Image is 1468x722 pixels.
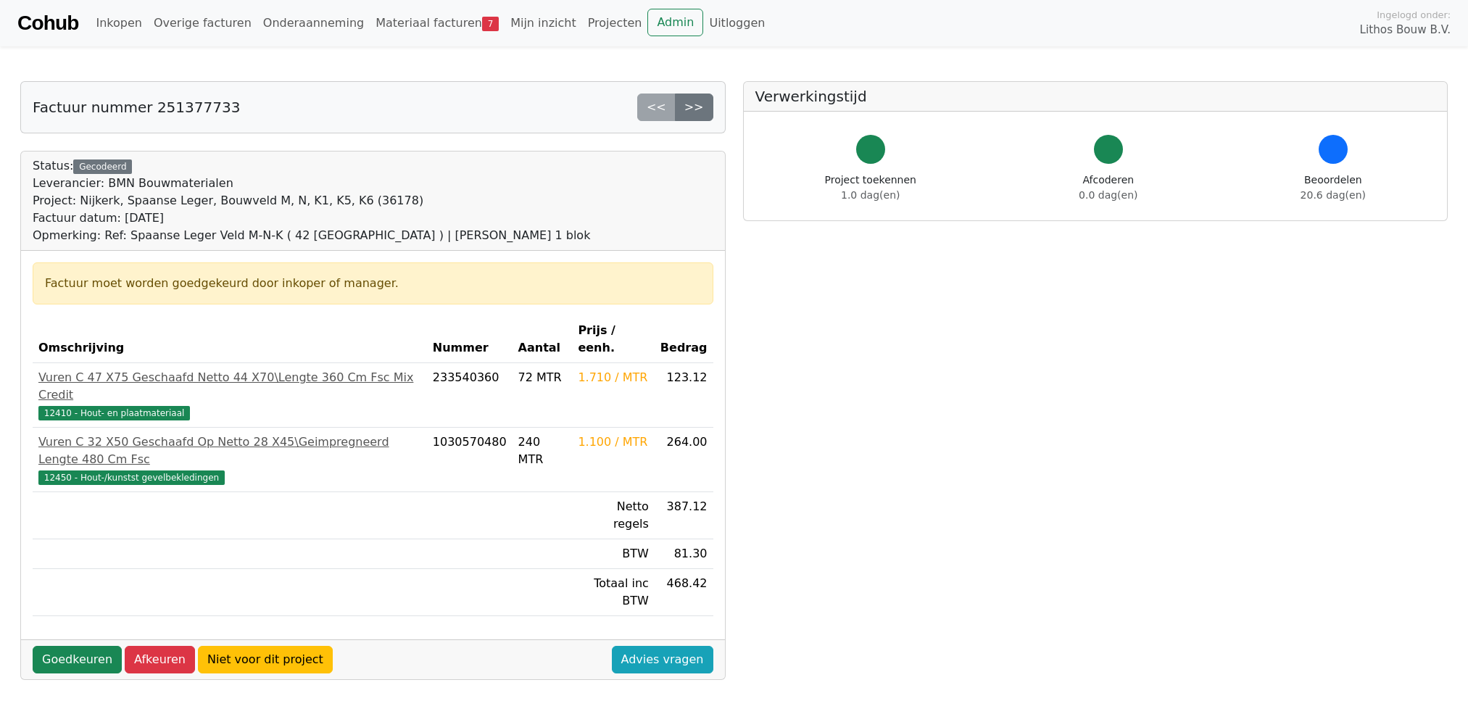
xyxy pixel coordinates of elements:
[825,173,916,203] div: Project toekennen
[33,316,427,363] th: Omschrijving
[198,646,333,673] a: Niet voor dit project
[655,316,713,363] th: Bedrag
[655,492,713,539] td: 387.12
[675,94,713,121] a: >>
[33,227,590,244] div: Opmerking: Ref: Spaanse Leger Veld M-N-K ( 42 [GEOGRAPHIC_DATA] ) | [PERSON_NAME] 1 blok
[125,646,195,673] a: Afkeuren
[427,428,513,492] td: 1030570480
[45,275,701,292] div: Factuur moet worden goedgekeurd door inkoper of manager.
[482,17,499,31] span: 7
[33,99,240,116] h5: Factuur nummer 251377733
[38,470,225,485] span: 12450 - Hout-/kunstst gevelbekledingen
[572,569,654,616] td: Totaal inc BTW
[513,316,573,363] th: Aantal
[647,9,703,36] a: Admin
[17,6,78,41] a: Cohub
[1079,189,1137,201] span: 0.0 dag(en)
[1360,22,1451,38] span: Lithos Bouw B.V.
[257,9,370,38] a: Onderaanneming
[655,363,713,428] td: 123.12
[505,9,582,38] a: Mijn inzicht
[655,539,713,569] td: 81.30
[578,369,648,386] div: 1.710 / MTR
[38,406,190,420] span: 12410 - Hout- en plaatmateriaal
[38,433,421,486] a: Vuren C 32 X50 Geschaafd Op Netto 28 X45\Geimpregneerd Lengte 480 Cm Fsc12450 - Hout-/kunstst gev...
[578,433,648,451] div: 1.100 / MTR
[90,9,147,38] a: Inkopen
[572,316,654,363] th: Prijs / eenh.
[73,159,132,174] div: Gecodeerd
[370,9,505,38] a: Materiaal facturen7
[582,9,648,38] a: Projecten
[427,363,513,428] td: 233540360
[38,369,421,404] div: Vuren C 47 X75 Geschaafd Netto 44 X70\Lengte 360 Cm Fsc Mix Credit
[1079,173,1137,203] div: Afcoderen
[518,369,567,386] div: 72 MTR
[655,428,713,492] td: 264.00
[148,9,257,38] a: Overige facturen
[38,369,421,421] a: Vuren C 47 X75 Geschaafd Netto 44 X70\Lengte 360 Cm Fsc Mix Credit12410 - Hout- en plaatmateriaal
[33,157,590,244] div: Status:
[518,433,567,468] div: 240 MTR
[612,646,713,673] a: Advies vragen
[572,492,654,539] td: Netto regels
[1301,173,1366,203] div: Beoordelen
[841,189,900,201] span: 1.0 dag(en)
[38,433,421,468] div: Vuren C 32 X50 Geschaafd Op Netto 28 X45\Geimpregneerd Lengte 480 Cm Fsc
[33,175,590,192] div: Leverancier: BMN Bouwmaterialen
[703,9,771,38] a: Uitloggen
[427,316,513,363] th: Nummer
[33,209,590,227] div: Factuur datum: [DATE]
[755,88,1436,105] h5: Verwerkingstijd
[655,569,713,616] td: 468.42
[1301,189,1366,201] span: 20.6 dag(en)
[33,646,122,673] a: Goedkeuren
[1377,8,1451,22] span: Ingelogd onder:
[572,539,654,569] td: BTW
[33,192,590,209] div: Project: Nijkerk, Spaanse Leger, Bouwveld M, N, K1, K5, K6 (36178)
